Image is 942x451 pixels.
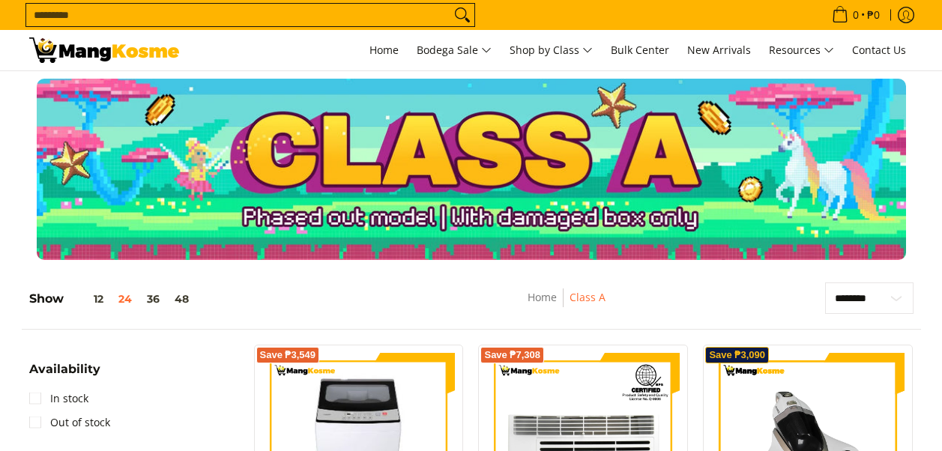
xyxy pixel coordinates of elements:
a: In stock [29,387,88,411]
a: New Arrivals [680,30,758,70]
span: Shop by Class [510,41,593,60]
span: Resources [769,41,834,60]
span: ₱0 [865,10,882,20]
span: Contact Us [852,43,906,57]
h5: Show [29,291,196,306]
span: Save ₱7,308 [484,351,540,360]
span: • [827,7,884,23]
a: Contact Us [845,30,914,70]
span: Home [369,43,399,57]
nav: Main Menu [194,30,914,70]
a: Bodega Sale [409,30,499,70]
span: Save ₱3,090 [709,351,765,360]
button: 36 [139,293,167,305]
a: Bulk Center [603,30,677,70]
span: Bulk Center [611,43,669,57]
a: Home [528,290,557,304]
nav: Breadcrumbs [435,288,698,322]
span: Availability [29,363,100,375]
a: Class A [570,290,606,304]
button: Search [450,4,474,26]
span: Bodega Sale [417,41,492,60]
button: 24 [111,293,139,305]
summary: Open [29,363,100,387]
button: 12 [64,293,111,305]
span: New Arrivals [687,43,751,57]
a: Out of stock [29,411,110,435]
span: Save ₱3,549 [260,351,316,360]
a: Shop by Class [502,30,600,70]
span: 0 [851,10,861,20]
a: Resources [761,30,842,70]
a: Home [362,30,406,70]
img: Class A | Mang Kosme [29,37,179,63]
button: 48 [167,293,196,305]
